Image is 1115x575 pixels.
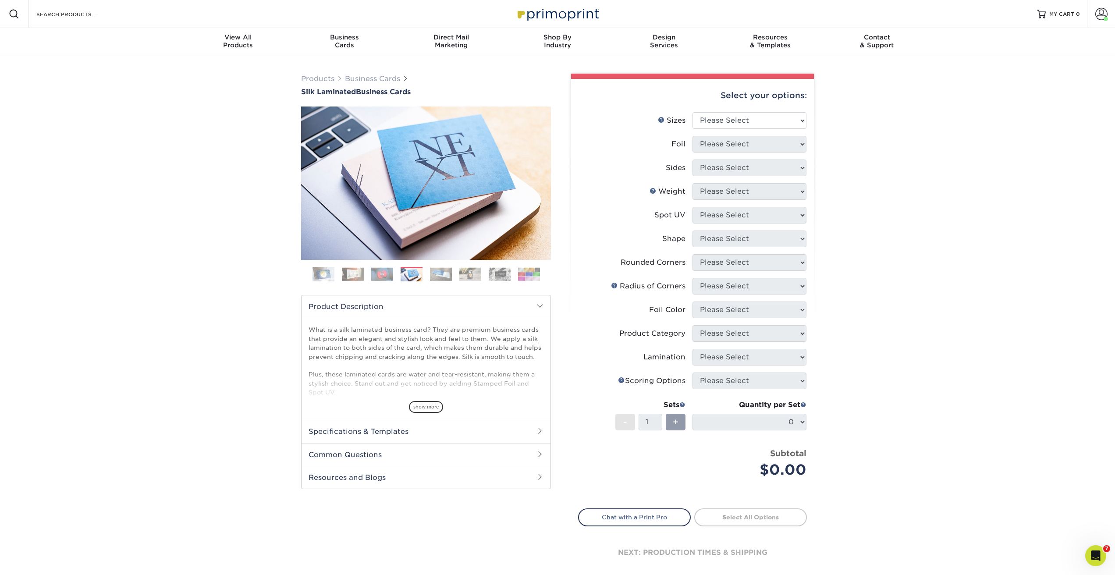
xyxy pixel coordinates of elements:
[673,415,678,429] span: +
[185,33,291,41] span: View All
[770,448,806,458] strong: Subtotal
[514,4,601,23] img: Primoprint
[185,33,291,49] div: Products
[504,33,611,41] span: Shop By
[717,33,824,41] span: Resources
[643,352,685,362] div: Lamination
[302,295,550,318] h2: Product Description
[398,33,504,49] div: Marketing
[291,28,398,56] a: BusinessCards
[615,400,685,410] div: Sets
[291,33,398,49] div: Cards
[611,33,717,41] span: Design
[671,139,685,149] div: Foil
[824,33,930,49] div: & Support
[504,33,611,49] div: Industry
[489,267,511,281] img: Business Cards 07
[694,508,807,526] a: Select All Options
[312,263,334,285] img: Business Cards 01
[301,88,356,96] span: Silk Laminated
[504,28,611,56] a: Shop ByIndustry
[578,508,691,526] a: Chat with a Print Pro
[301,88,551,96] a: Silk LaminatedBusiness Cards
[618,376,685,386] div: Scoring Options
[301,106,551,260] img: Silk Laminated 04
[662,234,685,244] div: Shape
[692,400,806,410] div: Quantity per Set
[611,33,717,49] div: Services
[401,268,423,282] img: Business Cards 04
[658,115,685,126] div: Sizes
[398,28,504,56] a: Direct MailMarketing
[824,28,930,56] a: Contact& Support
[621,257,685,268] div: Rounded Corners
[1076,11,1080,17] span: 0
[430,267,452,281] img: Business Cards 05
[409,401,443,413] span: show more
[459,267,481,281] img: Business Cards 06
[824,33,930,41] span: Contact
[301,88,551,96] h1: Business Cards
[302,443,550,466] h2: Common Questions
[301,75,334,83] a: Products
[611,281,685,291] div: Radius of Corners
[371,267,393,281] img: Business Cards 03
[1049,11,1074,18] span: MY CART
[36,9,121,19] input: SEARCH PRODUCTS.....
[398,33,504,41] span: Direct Mail
[518,267,540,281] img: Business Cards 08
[302,466,550,489] h2: Resources and Blogs
[654,210,685,220] div: Spot UV
[342,267,364,281] img: Business Cards 02
[302,420,550,443] h2: Specifications & Templates
[1085,545,1106,566] iframe: Intercom live chat
[717,33,824,49] div: & Templates
[611,28,717,56] a: DesignServices
[623,415,627,429] span: -
[345,75,400,83] a: Business Cards
[1103,545,1110,552] span: 7
[666,163,685,173] div: Sides
[649,305,685,315] div: Foil Color
[699,459,806,480] div: $0.00
[185,28,291,56] a: View AllProducts
[717,28,824,56] a: Resources& Templates
[578,79,807,112] div: Select your options:
[650,186,685,197] div: Weight
[291,33,398,41] span: Business
[309,325,543,468] p: What is a silk laminated business card? They are premium business cards that provide an elegant a...
[619,328,685,339] div: Product Category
